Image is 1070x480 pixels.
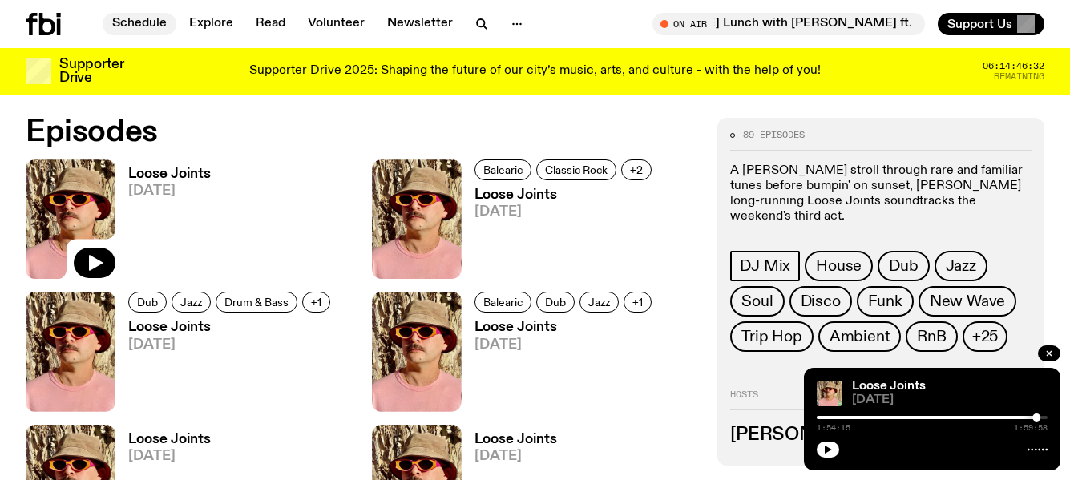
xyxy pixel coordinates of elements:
h2: Hosts [730,390,1032,409]
span: [DATE] [128,450,211,463]
span: 06:14:46:32 [983,62,1044,71]
a: Loose Joints[DATE] [115,321,335,411]
span: 1:59:58 [1014,424,1048,432]
a: Jazz [935,251,987,281]
span: +1 [311,296,321,309]
span: House [816,257,862,275]
a: Read [246,13,295,35]
span: Dub [889,257,918,275]
span: +1 [632,296,643,309]
img: Tyson stands in front of a paperbark tree wearing orange sunglasses, a suede bucket hat and a pin... [372,292,462,411]
span: [DATE] [474,338,656,352]
span: Jazz [588,296,610,309]
a: Balearic [474,292,531,313]
span: Classic Rock [545,163,608,175]
span: [DATE] [474,450,557,463]
span: Ambient [830,328,890,345]
button: On Air[DATE] Lunch with [PERSON_NAME] ft. Sonic Reducer! [652,13,925,35]
span: +2 [630,163,643,175]
a: Drum & Bass [216,292,297,313]
a: Disco [789,286,852,317]
span: [DATE] [474,205,656,219]
h3: Loose Joints [474,188,656,202]
span: DJ Mix [740,257,790,275]
h3: Loose Joints [128,167,211,181]
span: Remaining [994,72,1044,81]
button: +25 [963,321,1007,352]
img: Tyson stands in front of a paperbark tree wearing orange sunglasses, a suede bucket hat and a pin... [817,381,842,406]
span: +25 [972,328,998,345]
span: New Wave [930,292,1005,310]
a: Loose Joints[DATE] [462,188,656,279]
h3: Supporter Drive [59,58,123,85]
span: Jazz [946,257,976,275]
a: Trip Hop [730,321,813,352]
a: Volunteer [298,13,374,35]
span: [DATE] [128,184,211,198]
button: Support Us [938,13,1044,35]
a: Newsletter [378,13,462,35]
span: RnB [917,328,946,345]
span: Trip Hop [741,328,801,345]
span: Soul [741,292,773,310]
a: Soul [730,286,784,317]
span: Jazz [180,296,202,309]
p: Supporter Drive 2025: Shaping the future of our city’s music, arts, and culture - with the help o... [249,64,821,79]
span: Support Us [947,17,1012,31]
a: New Wave [919,286,1016,317]
span: Balearic [483,163,523,175]
a: Loose Joints[DATE] [462,321,656,411]
a: House [805,251,873,281]
span: Dub [545,296,566,309]
span: 1:54:15 [817,424,850,432]
span: [DATE] [128,338,335,352]
a: Schedule [103,13,176,35]
a: Loose Joints[DATE] [115,167,211,279]
h3: Loose Joints [474,433,557,446]
span: Disco [801,292,841,310]
a: Dub [128,292,167,313]
a: Loose Joints [852,380,926,393]
a: Dub [878,251,929,281]
h3: Loose Joints [474,321,656,334]
span: Dub [137,296,158,309]
h3: [PERSON_NAME] [730,426,1032,444]
button: +1 [624,292,652,313]
button: +2 [621,159,652,180]
span: Funk [868,292,902,310]
a: Classic Rock [536,159,616,180]
span: Balearic [483,296,523,309]
a: Balearic [474,159,531,180]
h3: Loose Joints [128,321,335,334]
a: Jazz [579,292,619,313]
a: Explore [180,13,243,35]
a: RnB [906,321,957,352]
a: Jazz [172,292,211,313]
a: DJ Mix [730,251,800,281]
a: Funk [857,286,914,317]
span: [DATE] [852,394,1048,406]
p: A [PERSON_NAME] stroll through rare and familiar tunes before bumpin' on sunset, [PERSON_NAME] lo... [730,163,1032,225]
a: Ambient [818,321,902,352]
a: Dub [536,292,575,313]
h3: Loose Joints [128,433,211,446]
img: Tyson stands in front of a paperbark tree wearing orange sunglasses, a suede bucket hat and a pin... [372,159,462,279]
button: +1 [302,292,330,313]
span: Drum & Bass [224,296,289,309]
img: Tyson stands in front of a paperbark tree wearing orange sunglasses, a suede bucket hat and a pin... [26,292,115,411]
span: 89 episodes [743,131,805,139]
h2: Episodes [26,118,698,147]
